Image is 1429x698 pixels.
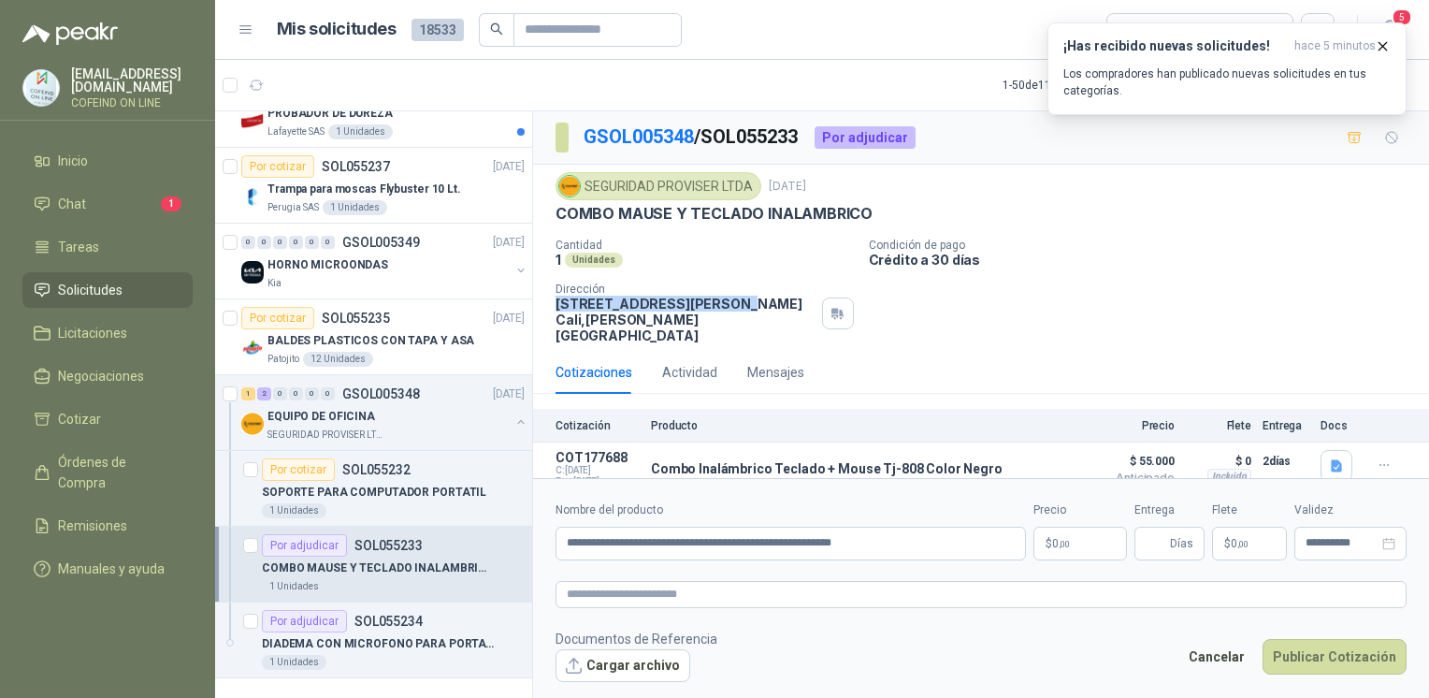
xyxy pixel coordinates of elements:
label: Precio [1033,502,1127,519]
p: PROBADOR DE DUREZA [267,105,393,123]
div: Todas [1119,20,1158,40]
p: [DATE] [493,385,525,403]
p: 1 [556,252,561,268]
a: Negociaciones [22,358,193,394]
div: 1 Unidades [262,655,326,670]
span: C: [DATE] [556,465,640,476]
p: Producto [651,419,1070,432]
div: 1 Unidades [262,503,326,518]
p: DIADEMA CON MICROFONO PARA PORTATIL CON USB [262,635,495,653]
p: GSOL005349 [342,236,420,249]
p: Combo Inalámbrico Teclado + Mouse Tj-808 Color Negro [651,461,1003,476]
p: BALDES PLASTICOS CON TAPA Y ASA [267,332,474,350]
a: Por adjudicarSOL055233COMBO MAUSE Y TECLADO INALAMBRICO1 Unidades [215,527,532,603]
a: Manuales y ayuda [22,551,193,587]
h3: ¡Has recibido nuevas solicitudes! [1063,38,1287,54]
span: Inicio [58,151,88,171]
span: Órdenes de Compra [58,452,175,493]
p: SOL055234 [354,615,423,628]
p: Kia [267,276,281,291]
a: 0 0 0 0 0 0 GSOL005349[DATE] Company LogoHORNO MICROONDASKia [241,231,528,291]
span: Licitaciones [58,323,127,343]
span: ,00 [1059,539,1070,549]
span: Anticipado [1081,473,1175,484]
a: 1 2 0 0 0 0 GSOL005348[DATE] Company LogoEQUIPO DE OFICINASEGURIDAD PROVISER LTDA [241,383,528,443]
p: 2 días [1263,450,1309,473]
div: Mensajes [747,362,804,383]
span: Remisiones [58,516,127,536]
span: hace 5 minutos [1294,38,1376,54]
img: Logo peakr [22,22,118,45]
span: 18533 [411,19,464,41]
span: Días [1170,528,1193,560]
div: Unidades [565,253,623,268]
div: 12 Unidades [303,352,373,367]
a: Por adjudicarSOL055234DIADEMA CON MICROFONO PARA PORTATIL CON USB1 Unidades [215,603,532,678]
button: Cargar archivo [556,649,690,683]
div: SEGURIDAD PROVISER LTDA [556,172,761,200]
p: / SOL055233 [584,123,800,152]
span: $ 55.000 [1081,450,1175,473]
p: Dirección [556,283,815,296]
p: [DATE] [493,234,525,252]
a: Por cotizarSOL055232SOPORTE PARA COMPUTADOR PORTATIL1 Unidades [215,451,532,527]
p: [STREET_ADDRESS][PERSON_NAME] Cali , [PERSON_NAME][GEOGRAPHIC_DATA] [556,296,815,343]
p: $0,00 [1033,527,1127,560]
p: HORNO MICROONDAS [267,256,388,274]
span: Tareas [58,237,99,257]
p: EQUIPO DE OFICINA [267,408,375,426]
img: Company Logo [241,185,264,208]
a: Por cotizarSOL055235[DATE] Company LogoBALDES PLASTICOS CON TAPA Y ASAPatojito12 Unidades [215,299,532,375]
span: 5 [1392,8,1412,26]
div: 0 [321,236,335,249]
a: Solicitudes [22,272,193,308]
p: [DATE] [493,158,525,176]
div: Actividad [662,362,717,383]
span: Negociaciones [58,366,144,386]
p: SOPORTE PARA COMPUTADOR PORTATIL [262,484,486,502]
div: 0 [289,236,303,249]
span: Exp: [DATE] [556,476,640,487]
p: Lafayette SAS [267,124,325,139]
img: Company Logo [23,70,59,106]
span: $ [1224,538,1231,549]
img: Company Logo [241,261,264,284]
p: Docs [1321,419,1358,432]
p: Precio [1081,419,1175,432]
p: Cotización [556,419,640,432]
div: 2 [257,387,271,400]
div: 0 [257,236,271,249]
span: Cotizar [58,409,101,429]
label: Flete [1212,502,1287,519]
p: Cantidad [556,239,854,252]
div: Por cotizar [241,155,314,178]
p: SOL055235 [322,312,390,325]
p: [DATE] [769,178,806,196]
a: Por cotizarSOL055237[DATE] Company LogoTrampa para moscas Flybuster 10 Lt.Perugia SAS1 Unidades [215,148,532,224]
p: Entrega [1263,419,1309,432]
a: Órdenes de Compra [22,444,193,501]
div: 1 - 50 de 11159 [1003,70,1131,100]
img: Company Logo [241,413,264,435]
span: 0 [1231,538,1249,549]
a: Tareas [22,229,193,265]
button: ¡Has recibido nuevas solicitudes!hace 5 minutos Los compradores han publicado nuevas solicitudes ... [1047,22,1407,115]
p: GSOL005348 [342,387,420,400]
span: ,00 [1237,539,1249,549]
img: Company Logo [241,337,264,359]
div: 0 [305,236,319,249]
div: 1 Unidades [323,200,387,215]
p: Crédito a 30 días [869,252,1422,268]
p: Patojito [267,352,299,367]
button: Publicar Cotización [1263,639,1407,675]
p: Trampa para moscas Flybuster 10 Lt. [267,181,461,198]
span: search [490,22,503,36]
p: Perugia SAS [267,200,319,215]
div: 0 [273,387,287,400]
p: Los compradores han publicado nuevas solicitudes en tus categorías. [1063,65,1391,99]
p: COMBO MAUSE Y TECLADO INALAMBRICO [556,204,873,224]
span: 1 [161,196,181,211]
p: Flete [1186,419,1251,432]
span: 0 [1052,538,1070,549]
p: $ 0 [1186,450,1251,473]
